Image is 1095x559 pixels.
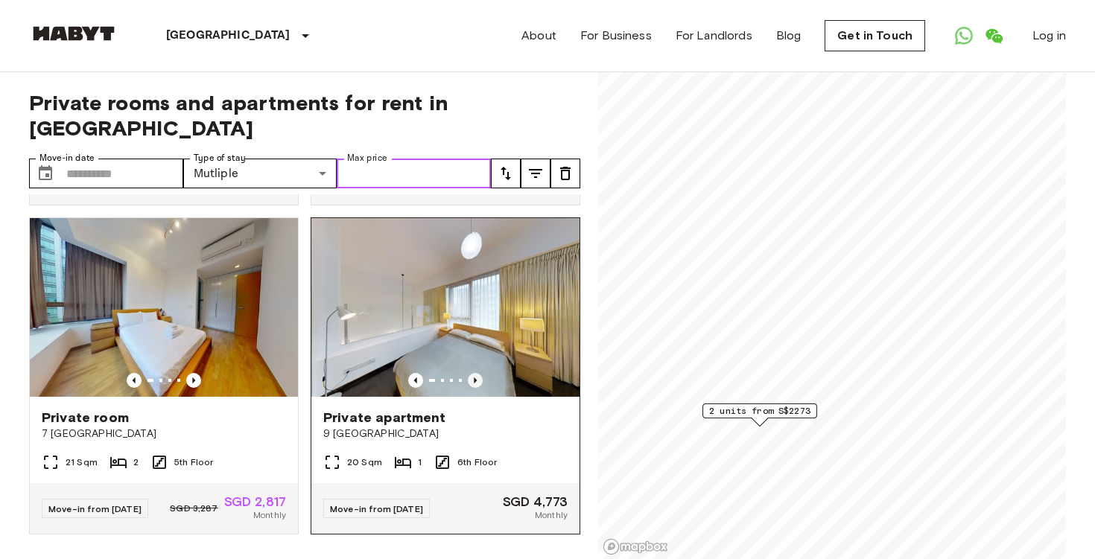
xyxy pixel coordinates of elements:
a: Open WeChat [979,21,1009,51]
button: Previous image [468,373,483,388]
span: 5th Floor [174,456,213,469]
span: 1 [418,456,422,469]
div: Mutliple [183,159,337,188]
span: SGD 4,773 [503,495,568,508]
label: Move-in date [39,152,95,164]
button: Previous image [186,373,201,388]
span: 20 Sqm [347,456,382,469]
span: 21 Sqm [66,456,98,469]
img: Marketing picture of unit SG-01-038-004-01 [311,218,580,397]
span: SGD 3,287 [170,502,218,515]
span: Move-in from [DATE] [330,503,423,514]
span: Monthly [535,508,568,522]
label: Max price [347,152,387,164]
span: 9 [GEOGRAPHIC_DATA] [323,427,568,441]
a: Get in Touch [825,20,925,51]
a: Marketing picture of unit SG-01-033-001-01Previous imagePrevious imagePrivate room7 [GEOGRAPHIC_D... [29,217,299,534]
span: 2 units from S$2273 [709,404,810,418]
label: Type of stay [194,152,246,164]
span: Monthly [253,508,286,522]
a: For Business [580,27,652,45]
button: Previous image [127,373,142,388]
span: Private room [42,409,129,427]
button: tune [521,159,550,188]
a: Blog [776,27,802,45]
span: Private apartment [323,409,446,427]
button: Previous image [408,373,423,388]
button: tune [550,159,580,188]
p: [GEOGRAPHIC_DATA] [166,27,291,45]
img: Marketing picture of unit SG-01-033-001-01 [30,218,298,397]
a: Mapbox logo [603,538,668,555]
span: 2 [133,456,139,469]
span: 7 [GEOGRAPHIC_DATA] [42,427,286,441]
img: Habyt [29,26,118,41]
span: Move-in from [DATE] [48,503,142,514]
button: tune [491,159,521,188]
div: Map marker [702,403,817,427]
span: SGD 2,817 [224,495,286,508]
span: 6th Floor [457,456,497,469]
button: Choose date [31,159,60,188]
a: Marketing picture of unit SG-01-038-004-01Previous imagePrevious imagePrivate apartment9 [GEOGRAP... [311,217,580,534]
span: Private rooms and apartments for rent in [GEOGRAPHIC_DATA] [29,90,580,141]
a: For Landlords [676,27,752,45]
a: About [521,27,556,45]
a: Open WhatsApp [949,21,979,51]
a: Log in [1032,27,1066,45]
